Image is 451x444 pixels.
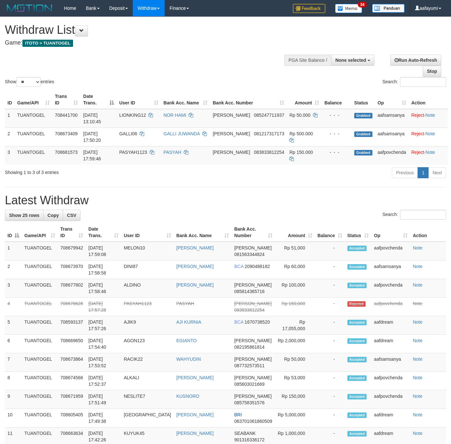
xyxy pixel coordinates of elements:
[119,113,146,118] span: LIONKING12
[324,112,349,118] div: - - -
[5,40,294,46] h4: Game:
[15,90,52,109] th: Game/API: activate to sort column ascending
[275,279,315,298] td: Rp 100,000
[5,210,44,221] a: Show 25 rows
[371,353,410,372] td: aafsamsanya
[324,130,349,137] div: - - -
[5,77,54,87] label: Show entries
[324,149,349,155] div: - - -
[86,316,121,335] td: [DATE] 17:57:26
[58,279,86,298] td: 708677802
[382,210,446,220] label: Search:
[375,109,409,128] td: aafsamsanya
[409,128,448,146] td: ·
[22,409,58,427] td: TUANTOGEL
[234,382,264,387] span: Copy 085603021669 to clipboard
[284,55,331,66] div: PGA Site Balance /
[121,335,174,353] td: AGON123
[22,316,58,335] td: TUANTOGEL
[121,390,174,409] td: NESLITE7
[375,146,409,165] td: aafpovchenda
[119,131,137,136] span: GALLI06
[234,357,271,362] span: [PERSON_NAME]
[15,128,52,146] td: TUANTOGEL
[371,261,410,279] td: aafsamsanya
[213,150,250,155] span: [PERSON_NAME]
[234,338,271,343] span: [PERSON_NAME]
[315,242,345,261] td: -
[234,394,271,399] span: [PERSON_NAME]
[315,390,345,409] td: -
[5,298,22,316] td: 4
[22,261,58,279] td: TUANTOGEL
[358,2,367,7] span: 34
[176,412,214,417] a: [PERSON_NAME]
[371,316,410,335] td: aafdream
[371,372,410,390] td: aafpovchenda
[121,223,174,242] th: User ID: activate to sort column ascending
[254,150,284,155] span: Copy 083833812254 to clipboard
[5,194,446,207] h1: Latest Withdraw
[121,298,174,316] td: PASYAH1123
[335,4,362,13] img: Button%20Memo.svg
[22,372,58,390] td: TUANTOGEL
[234,363,264,368] span: Copy 087732573511 to clipboard
[67,213,76,218] span: CSV
[390,55,441,66] a: Run Auto-Refresh
[382,77,446,87] label: Search:
[413,357,422,362] a: Note
[5,223,22,242] th: ID: activate to sort column descending
[411,150,424,155] a: Reject
[275,298,315,316] td: Rp 150,000
[347,375,367,381] span: Accepted
[315,298,345,316] td: -
[392,167,418,178] a: Previous
[58,372,86,390] td: 708674566
[164,131,200,136] a: GALLI JUWANDA
[354,113,372,118] span: Grabbed
[315,409,345,427] td: -
[86,261,121,279] td: [DATE] 17:58:58
[5,409,22,427] td: 10
[86,242,121,261] td: [DATE] 17:59:08
[372,4,405,13] img: panduan.png
[86,372,121,390] td: [DATE] 17:52:37
[289,131,313,136] span: Rp 500.000
[234,375,271,380] span: [PERSON_NAME]
[121,242,174,261] td: MELON10
[234,245,271,250] span: [PERSON_NAME]
[322,90,352,109] th: Balance
[315,353,345,372] td: -
[289,113,310,118] span: Rp 50.000
[354,150,372,155] span: Grabbed
[161,90,210,109] th: Bank Acc. Name: activate to sort column ascending
[16,77,41,87] select: Showentries
[22,223,58,242] th: Game/API: activate to sort column ascending
[371,390,410,409] td: aafpovchenda
[176,301,194,306] a: PASYAH
[58,353,86,372] td: 708673864
[83,131,101,143] span: [DATE] 17:50:20
[22,335,58,353] td: TUANTOGEL
[345,223,371,242] th: Status: activate to sort column ascending
[86,353,121,372] td: [DATE] 17:53:52
[331,55,374,66] button: None selected
[413,245,422,250] a: Note
[5,335,22,353] td: 6
[58,409,86,427] td: 708605405
[86,409,121,427] td: [DATE] 17:49:38
[234,282,271,288] span: [PERSON_NAME]
[244,264,270,269] span: Copy 2090488182 to clipboard
[234,400,264,405] span: Copy 085758351576 to clipboard
[176,282,214,288] a: [PERSON_NAME]
[5,242,22,261] td: 1
[176,375,214,380] a: [PERSON_NAME]
[5,128,15,146] td: 2
[22,279,58,298] td: TUANTOGEL
[371,298,410,316] td: aafpovchenda
[254,131,284,136] span: Copy 081217317173 to clipboard
[413,412,422,417] a: Note
[119,150,147,155] span: PASYAH1123
[9,213,39,218] span: Show 25 rows
[371,409,410,427] td: aafdream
